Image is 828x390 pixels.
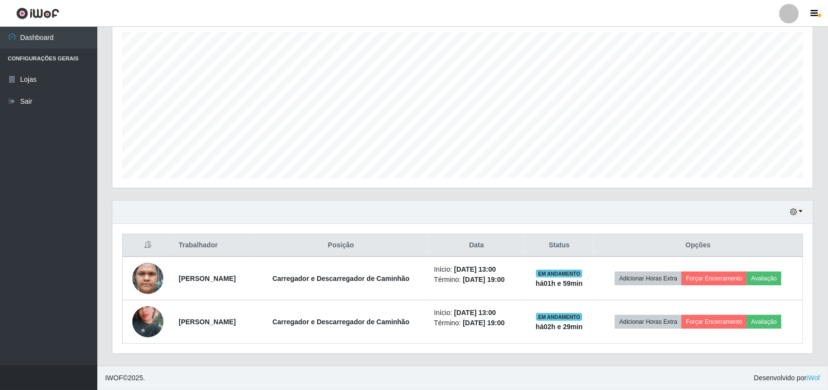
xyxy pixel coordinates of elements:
[536,279,583,287] strong: há 01 h e 59 min
[173,234,253,257] th: Trabalhador
[454,309,496,316] time: [DATE] 13:00
[179,275,235,282] strong: [PERSON_NAME]
[463,276,504,283] time: [DATE] 19:00
[105,373,145,383] span: © 2025 .
[807,374,820,382] a: iWof
[536,313,582,321] span: EM ANDAMENTO
[615,272,682,285] button: Adicionar Horas Extra
[132,246,163,311] img: 1753220579080.jpeg
[428,234,525,257] th: Data
[434,264,519,275] li: Início:
[454,265,496,273] time: [DATE] 13:00
[747,315,781,329] button: Avaliação
[536,270,582,278] span: EM ANDAMENTO
[463,319,504,327] time: [DATE] 19:00
[536,323,583,331] strong: há 02 h e 29 min
[754,373,820,383] span: Desenvolvido por
[682,315,747,329] button: Forçar Encerramento
[594,234,803,257] th: Opções
[132,294,163,350] img: 1753373599066.jpeg
[179,318,235,326] strong: [PERSON_NAME]
[434,275,519,285] li: Término:
[272,318,410,326] strong: Carregador e Descarregador de Caminhão
[253,234,428,257] th: Posição
[434,318,519,328] li: Término:
[16,7,59,19] img: CoreUI Logo
[272,275,410,282] strong: Carregador e Descarregador de Caminhão
[105,374,123,382] span: IWOF
[615,315,682,329] button: Adicionar Horas Extra
[434,308,519,318] li: Início:
[747,272,781,285] button: Avaliação
[682,272,747,285] button: Forçar Encerramento
[525,234,594,257] th: Status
